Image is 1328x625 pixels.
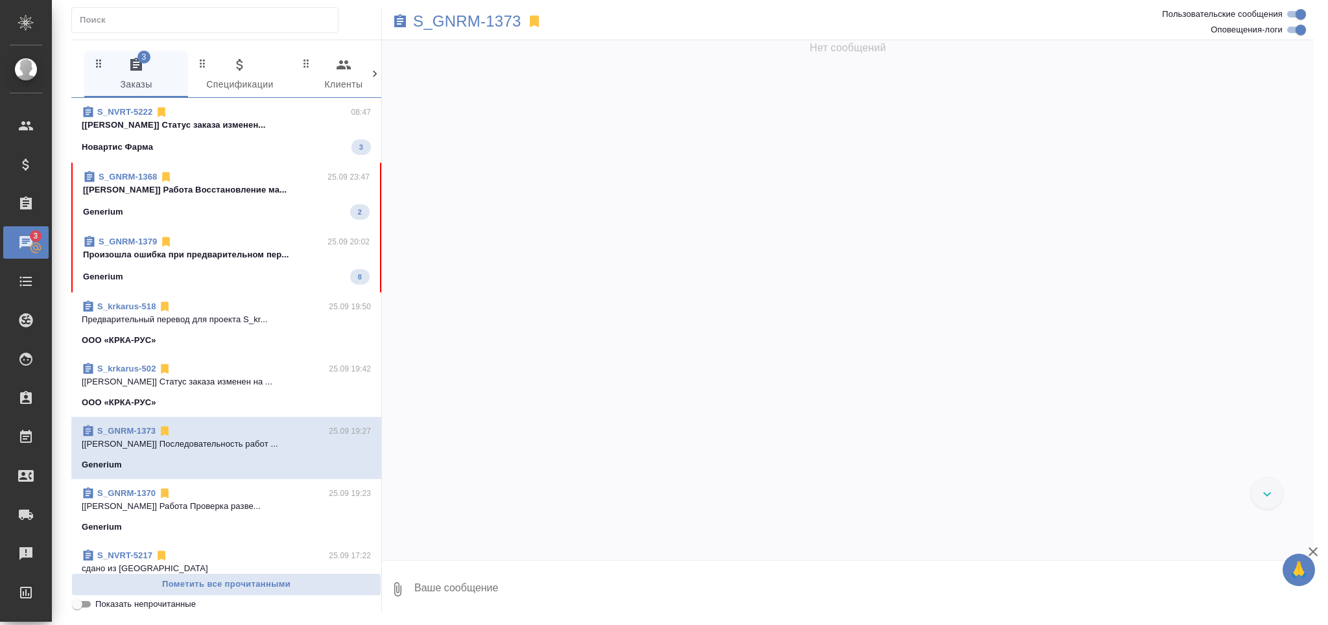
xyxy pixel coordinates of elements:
[1288,556,1310,584] span: 🙏
[3,226,49,259] a: 3
[82,334,156,347] p: ООО «КРКА-РУС»
[327,235,370,248] p: 25.09 20:02
[71,479,381,541] div: S_GNRM-137025.09 19:23[[PERSON_NAME]] Работа Проверка разве...Generium
[71,228,381,292] div: S_GNRM-137925.09 20:02Произошла ошибка при предварительном пер...Generium8
[82,141,153,154] p: Новартис Фарма
[350,206,370,218] span: 2
[160,235,172,248] svg: Отписаться
[300,57,313,69] svg: Зажми и перетащи, чтобы поменять порядок вкладок
[82,500,371,513] p: [[PERSON_NAME]] Работа Проверка разве...
[158,362,171,375] svg: Отписаться
[810,40,886,56] span: Нет сообщений
[82,375,371,388] p: [[PERSON_NAME]] Статус заказа изменен на ...
[160,171,172,183] svg: Отписаться
[82,396,156,409] p: ООО «КРКА-РУС»
[196,57,284,93] span: Спецификации
[82,521,122,534] p: Generium
[327,171,370,183] p: 25.09 23:47
[97,550,152,560] a: S_NVRT-5217
[83,248,370,261] p: Произошла ошибка при предварительном пер...
[99,172,157,182] a: S_GNRM-1368
[158,487,171,500] svg: Отписаться
[158,300,171,313] svg: Отписаться
[82,458,122,471] p: Generium
[71,417,381,479] div: S_GNRM-137325.09 19:27[[PERSON_NAME]] Последовательность работ ...Generium
[351,106,371,119] p: 08:47
[1162,8,1283,21] span: Пользовательские сообщения
[350,270,370,283] span: 8
[25,230,45,242] span: 3
[1283,554,1315,586] button: 🙏
[82,119,371,132] p: [[PERSON_NAME]] Статус заказа изменен...
[329,487,371,500] p: 25.09 19:23
[329,300,371,313] p: 25.09 19:50
[196,57,209,69] svg: Зажми и перетащи, чтобы поменять порядок вкладок
[92,57,180,93] span: Заказы
[71,163,381,228] div: S_GNRM-136825.09 23:47[[PERSON_NAME]] Работа Восстановление ма...Generium2
[82,562,371,575] p: сдано из [GEOGRAPHIC_DATA]
[93,57,105,69] svg: Зажми и перетащи, чтобы поменять порядок вкладок
[329,362,371,375] p: 25.09 19:42
[78,577,374,592] span: Пометить все прочитанными
[83,206,123,218] p: Generium
[329,425,371,438] p: 25.09 19:27
[71,355,381,417] div: S_krkarus-50225.09 19:42[[PERSON_NAME]] Статус заказа изменен на ...ООО «КРКА-РУС»
[97,301,156,311] a: S_krkarus-518
[80,11,338,29] input: Поиск
[82,438,371,451] p: [[PERSON_NAME]] Последовательность работ ...
[155,549,168,562] svg: Отписаться
[71,98,381,163] div: S_NVRT-522208:47[[PERSON_NAME]] Статус заказа изменен...Новартис Фарма3
[83,183,370,196] p: [[PERSON_NAME]] Работа Восстановление ма...
[413,15,521,28] a: S_GNRM-1373
[83,270,123,283] p: Generium
[97,107,152,117] a: S_NVRT-5222
[158,425,171,438] svg: Отписаться
[1211,23,1283,36] span: Оповещения-логи
[351,141,371,154] span: 3
[300,57,388,93] span: Клиенты
[155,106,168,119] svg: Отписаться
[95,598,196,611] span: Показать непрочитанные
[82,313,371,326] p: Предварительный перевод для проекта S_kr...
[137,51,150,64] span: 3
[97,364,156,373] a: S_krkarus-502
[71,573,381,596] button: Пометить все прочитанными
[97,426,156,436] a: S_GNRM-1373
[71,541,381,604] div: S_NVRT-521725.09 17:22сдано из [GEOGRAPHIC_DATA]Новартис Фарма
[329,549,371,562] p: 25.09 17:22
[71,292,381,355] div: S_krkarus-51825.09 19:50Предварительный перевод для проекта S_kr...ООО «КРКА-РУС»
[97,488,156,498] a: S_GNRM-1370
[99,237,157,246] a: S_GNRM-1379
